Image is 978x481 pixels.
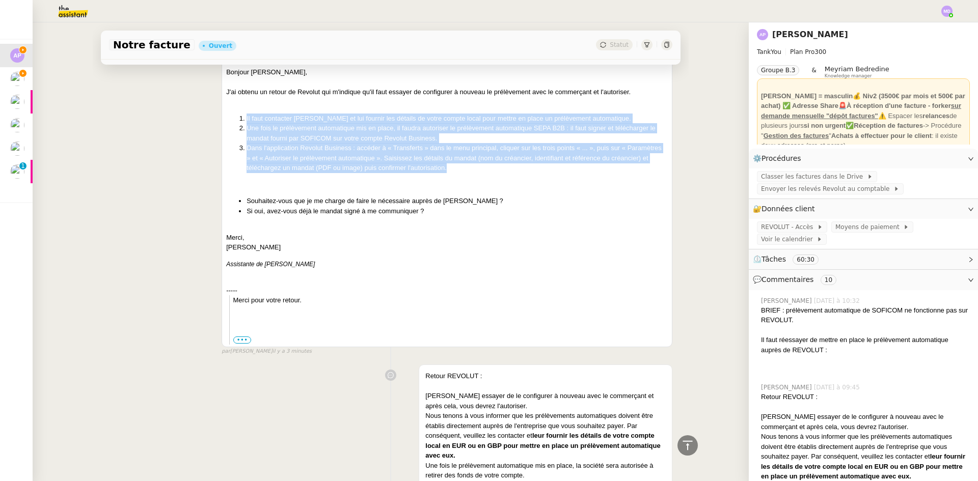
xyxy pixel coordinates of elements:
div: [PERSON_NAME] essayer de le configurer à nouveau avec le commerçant et après cela, vous devrez l'... [761,412,970,432]
small: [PERSON_NAME] [222,347,312,356]
span: [PERSON_NAME] [761,383,814,392]
div: 💬Commentaires 10 [749,270,978,290]
label: ••• [233,336,252,344]
strong: Achats à effectuer pour le client [831,132,932,139]
span: Notre facture [113,40,191,50]
img: users%2FrssbVgR8pSYriYNmUDKzQX9syo02%2Favatar%2Fb215b948-7ecd-4adc-935c-e0e4aeaee93e [10,142,24,156]
strong: si non urgent✅Réception de factures [804,122,923,129]
span: Knowledge manager [825,73,872,79]
div: ⏲️Tâches 60:30 [749,249,978,269]
span: REVOLUT - Accès [761,222,817,232]
span: & [811,65,816,78]
span: ⚙️ [753,153,806,164]
strong: relances [922,112,949,120]
div: Nous tenons à vous informer que les prélèvements automatiques doivent être établis directement au... [425,411,666,461]
u: Gestion des factures [764,132,829,139]
img: svg [10,48,24,63]
div: J'ai obtenu un retour de Revolut qui m'indique qu'il faut essayer de configurer à nouveau le prél... [226,87,668,97]
div: Retour REVOLUT : [761,392,970,402]
li: Une fois le prélèvement automatique mis en place, il faudra autoriser le prélèvement automatique ... [247,123,668,143]
app-user-label: Knowledge manager [825,65,889,78]
div: 🔐Données client [749,199,978,219]
span: Envoyer les relevés Revolut au comptable [761,184,893,194]
span: Commentaires [762,275,813,284]
span: Statut [610,41,629,48]
div: ----- [226,286,668,296]
span: Meyriam Bedredine [825,65,889,73]
span: [DATE] à 10:32 [814,296,862,305]
nz-tag: Groupe B.3 [757,65,799,75]
nz-tag: 60:30 [793,254,819,265]
p: 1 [21,162,25,172]
strong: leur fournir les détails de votre compte local en EUR ou en GBP pour mettre en place un prélèveme... [761,452,965,480]
span: Voir le calendrier [761,234,817,244]
span: 🔐 [753,203,819,215]
span: Moyens de paiement [835,222,903,232]
img: users%2FDBF5gIzOT6MfpzgDQC7eMkIK8iA3%2Favatar%2Fd943ca6c-06ba-4e73-906b-d60e05e423d3 [10,95,24,109]
span: [PERSON_NAME] [226,243,281,251]
span: 300 [814,48,826,55]
div: ⚙️Procédures [749,149,978,168]
span: Procédures [762,154,801,162]
img: users%2F9mvJqJUvllffspLsQzytnd0Nt4c2%2Favatar%2F82da88e3-d90d-4e39-b37d-dcb7941179ae [10,72,24,86]
span: par [222,347,230,356]
span: Tâches [762,255,786,263]
span: Données client [762,205,815,213]
u: sur demande mensuelle "dépôt factures" [761,102,961,120]
li: Souhaitez-vous que je me charge de faire le nécessaire auprès de [PERSON_NAME] ? [247,196,668,206]
span: il y a 3 minutes [273,347,312,356]
div: Retour REVOLUT : [425,371,666,381]
div: Il faut réessayer de mettre en place le prélèvement automatique auprès de REVOLUT : [761,335,970,355]
div: BRIEF : prélèvement automatique de SOFICOM ne fonctionne pas sur REVOLUT. [761,305,970,325]
span: Assistante de [PERSON_NAME] [226,261,315,268]
span: ⏲️ [753,255,827,263]
img: users%2F9mvJqJUvllffspLsQzytnd0Nt4c2%2Favatar%2F82da88e3-d90d-4e39-b37d-dcb7941179ae [10,118,24,132]
span: Plan Pro [790,48,814,55]
span: [DATE] à 09:45 [814,383,862,392]
nz-badge-sup: 1 [19,162,26,169]
div: Une fois le prélèvement automatique mis en place, la société sera autorisée à retirer des fonds d... [425,461,666,480]
a: [PERSON_NAME] [772,30,848,39]
img: users%2FHIWaaSoTa5U8ssS5t403NQMyZZE3%2Favatar%2Fa4be050e-05fa-4f28-bbe7-e7e8e4788720 [10,164,24,179]
div: ⚠️ Espacer les de plusieurs jours -> Procédure " " : il existe deux adresses (pro et perso) [761,91,966,151]
div: Merci pour votre retour. [233,295,668,305]
img: svg [757,29,768,40]
img: svg [941,6,953,17]
div: [PERSON_NAME] essayer de le configurer à nouveau avec le commerçant et après cela, vous devrez l'... [425,391,666,411]
nz-tag: 10 [821,275,836,285]
li: Si oui, avez-vous déjà le mandat signé à me communiquer ? [247,206,668,216]
li: Dans l'application Revolut Business : accéder à « Transferts » dans le menu principal, cliquer su... [247,143,668,173]
strong: [PERSON_NAME] = masculin💰 Niv2 (3500€ par mois et 500€ par achat) ✅ Adresse Share🚨À réception d'u... [761,92,965,120]
strong: leur fournir les détails de votre compte local en EUR ou en GBP pour mettre en place un prélèveme... [425,432,660,459]
span: [PERSON_NAME] [761,296,814,305]
li: Il faut contacter [PERSON_NAME] et lui fournir les détails de votre compte local pour mettre en p... [247,114,668,124]
span: Classer les factures dans le Drive [761,172,867,182]
div: Merci, [226,233,668,243]
span: 💬 [753,275,840,284]
span: TankYou [757,48,781,55]
div: Bonjour [PERSON_NAME], [226,67,668,77]
div: Ouvert [209,43,232,49]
